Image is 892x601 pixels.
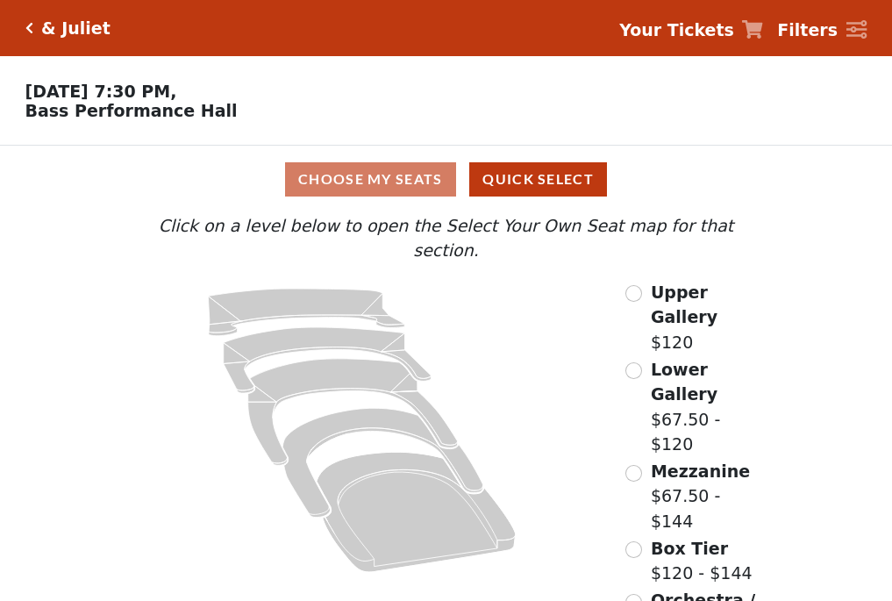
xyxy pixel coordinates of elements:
path: Orchestra / Parterre Circle - Seats Available: 36 [318,452,517,572]
a: Filters [777,18,867,43]
path: Upper Gallery - Seats Available: 163 [209,289,405,336]
span: Upper Gallery [651,283,717,327]
strong: Filters [777,20,838,39]
strong: Your Tickets [619,20,734,39]
p: Click on a level below to open the Select Your Own Seat map for that section. [124,213,767,263]
span: Lower Gallery [651,360,717,404]
a: Your Tickets [619,18,763,43]
span: Mezzanine [651,461,750,481]
a: Click here to go back to filters [25,22,33,34]
label: $67.50 - $120 [651,357,768,457]
h5: & Juliet [41,18,111,39]
label: $120 [651,280,768,355]
button: Quick Select [469,162,607,197]
span: Box Tier [651,539,728,558]
label: $67.50 - $144 [651,459,768,534]
path: Lower Gallery - Seats Available: 95 [224,327,432,393]
label: $120 - $144 [651,536,753,586]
